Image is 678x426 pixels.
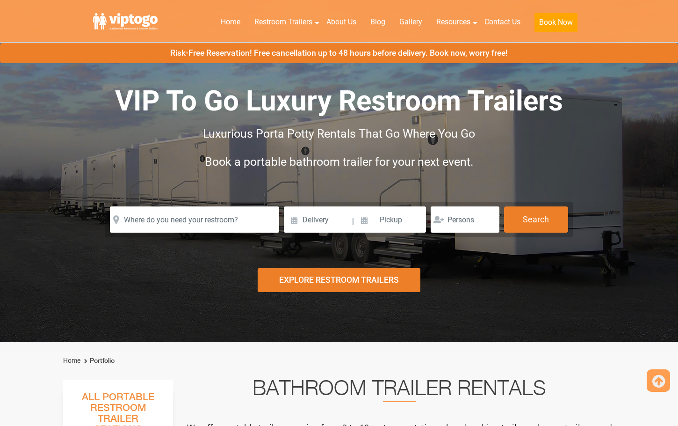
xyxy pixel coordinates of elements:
[477,12,527,32] a: Contact Us
[429,12,477,32] a: Resources
[82,355,115,367] li: Portfolio
[355,206,426,233] input: Pickup
[284,206,351,233] input: Delivery
[431,206,499,233] input: Persons
[110,206,279,233] input: Where do you need your restroom?
[363,12,392,32] a: Blog
[534,13,577,32] button: Book Now
[115,84,563,118] span: VIP To Go Luxury Restroom Trailers
[319,12,363,32] a: About Us
[352,206,354,236] span: |
[504,206,568,233] button: Search
[392,12,429,32] a: Gallery
[205,155,474,169] span: Book a portable bathroom trailer for your next event.
[186,380,613,402] h2: Bathroom Trailer Rentals
[527,12,584,37] a: Book Now
[214,12,247,32] a: Home
[247,12,319,32] a: Restroom Trailers
[203,127,475,140] span: Luxurious Porta Potty Rentals That Go Where You Go
[63,357,80,364] a: Home
[258,268,420,292] div: Explore Restroom Trailers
